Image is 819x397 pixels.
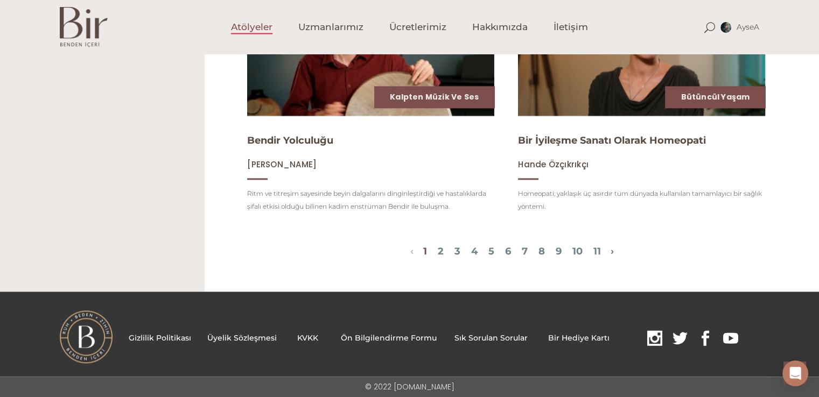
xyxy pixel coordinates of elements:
p: . [129,330,746,347]
img: BI%CC%87R-LOGO.png [60,310,113,363]
a: 11 [593,245,601,257]
a: Bir Hediye Kartı [548,333,610,343]
a: 10 [572,245,583,257]
a: Bütüncül Yaşam [681,91,750,102]
a: 6 [505,245,511,257]
a: Bir İyileşme Sanatı Olarak Homeopati [518,134,706,146]
a: 3 [454,245,460,257]
a: Hande Özçıkrıkçı [518,159,589,169]
span: Hakkımızda [472,21,528,33]
a: Sık Sorulan Sorular [454,333,528,343]
a: 5 [488,245,494,257]
p: Homeopati; yaklaşık üç asırdır tüm dünyada kullanılan tamamlayıcı bir sağlık yöntemi. [518,187,765,213]
a: KVKK [297,333,318,343]
a: Kalpten Müzik ve Ses [390,91,479,102]
a: Bendir Yolculuğu [247,134,333,146]
span: Atölyeler [231,21,272,33]
a: 7 [522,245,528,257]
a: Ön Bilgilendirme Formu [341,333,437,343]
a: 8 [538,245,545,257]
a: 9 [556,245,562,257]
a: 2 [438,245,444,257]
a: 4 [471,245,478,257]
a: 1 [423,245,427,257]
a: Bir Sonraki Sayfa [611,245,614,257]
a: Üyelik Sözleşmesi [207,333,277,343]
span: Ücretlerimiz [389,21,446,33]
a: Gizlilik Politikası [129,333,191,343]
span: Uzmanlarımız [298,21,363,33]
div: Open Intercom Messenger [782,360,808,386]
a: Bir Önceki Sayfa [410,245,414,257]
p: Ritm ve titreşim sayesinde beyin dalgalarını dinginleştirdiği ve hastalıklarda şifalı etkisi oldu... [247,187,494,213]
p: © 2022 [DOMAIN_NAME] [365,380,454,393]
span: İletişim [554,21,588,33]
a: [PERSON_NAME] [247,159,317,169]
img: AyseA1.jpg [720,22,731,33]
span: AyseA [736,22,759,32]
